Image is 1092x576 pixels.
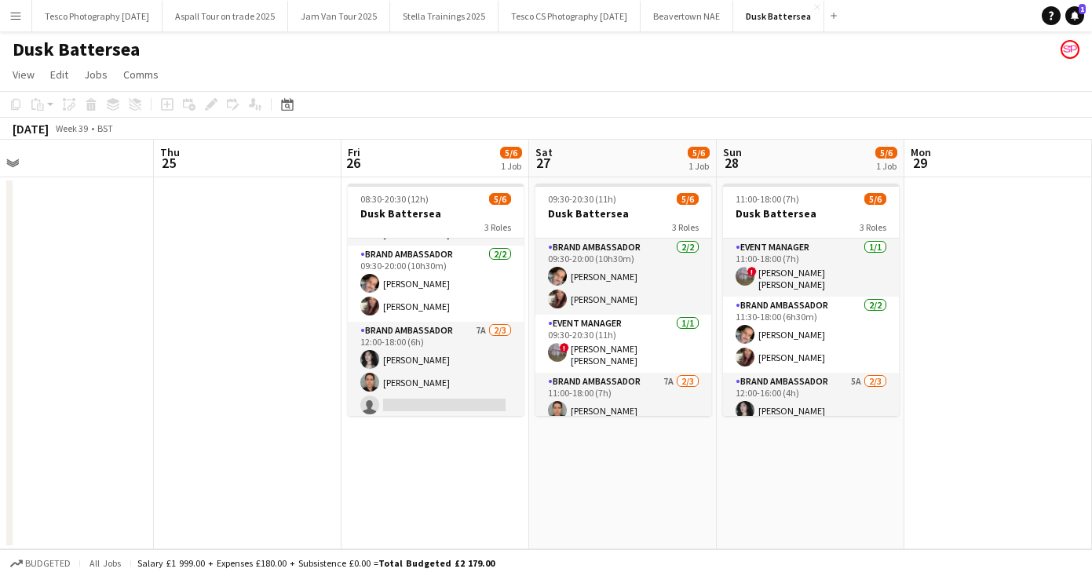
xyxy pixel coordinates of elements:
[348,322,524,421] app-card-role: Brand Ambassador7A2/312:00-18:00 (6h)[PERSON_NAME][PERSON_NAME]
[535,239,711,315] app-card-role: Brand Ambassador2/209:30-20:00 (10h30m)[PERSON_NAME][PERSON_NAME]
[736,193,799,205] span: 11:00-18:00 (7h)
[160,145,180,159] span: Thu
[875,147,897,159] span: 5/6
[378,557,495,569] span: Total Budgeted £2 179.00
[25,558,71,569] span: Budgeted
[535,315,711,373] app-card-role: Event Manager1/109:30-20:30 (11h)![PERSON_NAME] [PERSON_NAME]
[6,64,41,85] a: View
[864,193,886,205] span: 5/6
[723,239,899,297] app-card-role: Event Manager1/111:00-18:00 (7h)![PERSON_NAME] [PERSON_NAME]
[489,193,511,205] span: 5/6
[8,555,73,572] button: Budgeted
[86,557,124,569] span: All jobs
[641,1,733,31] button: Beavertown NAE
[360,193,429,205] span: 08:30-20:30 (12h)
[733,1,824,31] button: Dusk Battersea
[723,373,899,472] app-card-role: Brand Ambassador5A2/312:00-16:00 (4h)[PERSON_NAME]
[911,145,931,159] span: Mon
[84,67,108,82] span: Jobs
[908,154,931,172] span: 29
[688,160,709,172] div: 1 Job
[348,246,524,322] app-card-role: Brand Ambassador2/209:30-20:00 (10h30m)[PERSON_NAME][PERSON_NAME]
[560,343,569,352] span: !
[860,221,886,233] span: 3 Roles
[1065,6,1084,25] a: 1
[1079,4,1086,14] span: 1
[13,121,49,137] div: [DATE]
[348,206,524,221] h3: Dusk Battersea
[52,122,91,134] span: Week 39
[345,154,360,172] span: 26
[723,206,899,221] h3: Dusk Battersea
[535,373,711,472] app-card-role: Brand Ambassador7A2/311:00-18:00 (7h)[PERSON_NAME]
[348,184,524,416] app-job-card: 08:30-20:30 (12h)5/6Dusk Battersea3 RolesEvent Manager1/108:30-20:30 (12h)![PERSON_NAME] [PERSON_...
[390,1,499,31] button: Stella Trainings 2025
[13,67,35,82] span: View
[137,557,495,569] div: Salary £1 999.00 + Expenses £180.00 + Subsistence £0.00 =
[688,147,710,159] span: 5/6
[117,64,165,85] a: Comms
[484,221,511,233] span: 3 Roles
[721,154,742,172] span: 28
[723,184,899,416] app-job-card: 11:00-18:00 (7h)5/6Dusk Battersea3 RolesEvent Manager1/111:00-18:00 (7h)![PERSON_NAME] [PERSON_NA...
[723,145,742,159] span: Sun
[535,206,711,221] h3: Dusk Battersea
[78,64,114,85] a: Jobs
[123,67,159,82] span: Comms
[1061,40,1079,59] app-user-avatar: Soozy Peters
[158,154,180,172] span: 25
[499,1,641,31] button: Tesco CS Photography [DATE]
[747,267,757,276] span: !
[677,193,699,205] span: 5/6
[163,1,288,31] button: Aspall Tour on trade 2025
[13,38,140,61] h1: Dusk Battersea
[50,67,68,82] span: Edit
[32,1,163,31] button: Tesco Photography [DATE]
[500,147,522,159] span: 5/6
[288,1,390,31] button: Jam Van Tour 2025
[535,145,553,159] span: Sat
[535,184,711,416] app-job-card: 09:30-20:30 (11h)5/6Dusk Battersea3 RolesBrand Ambassador2/209:30-20:00 (10h30m)[PERSON_NAME][PER...
[533,154,553,172] span: 27
[876,160,897,172] div: 1 Job
[548,193,616,205] span: 09:30-20:30 (11h)
[723,297,899,373] app-card-role: Brand Ambassador2/211:30-18:00 (6h30m)[PERSON_NAME][PERSON_NAME]
[97,122,113,134] div: BST
[44,64,75,85] a: Edit
[501,160,521,172] div: 1 Job
[672,221,699,233] span: 3 Roles
[348,145,360,159] span: Fri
